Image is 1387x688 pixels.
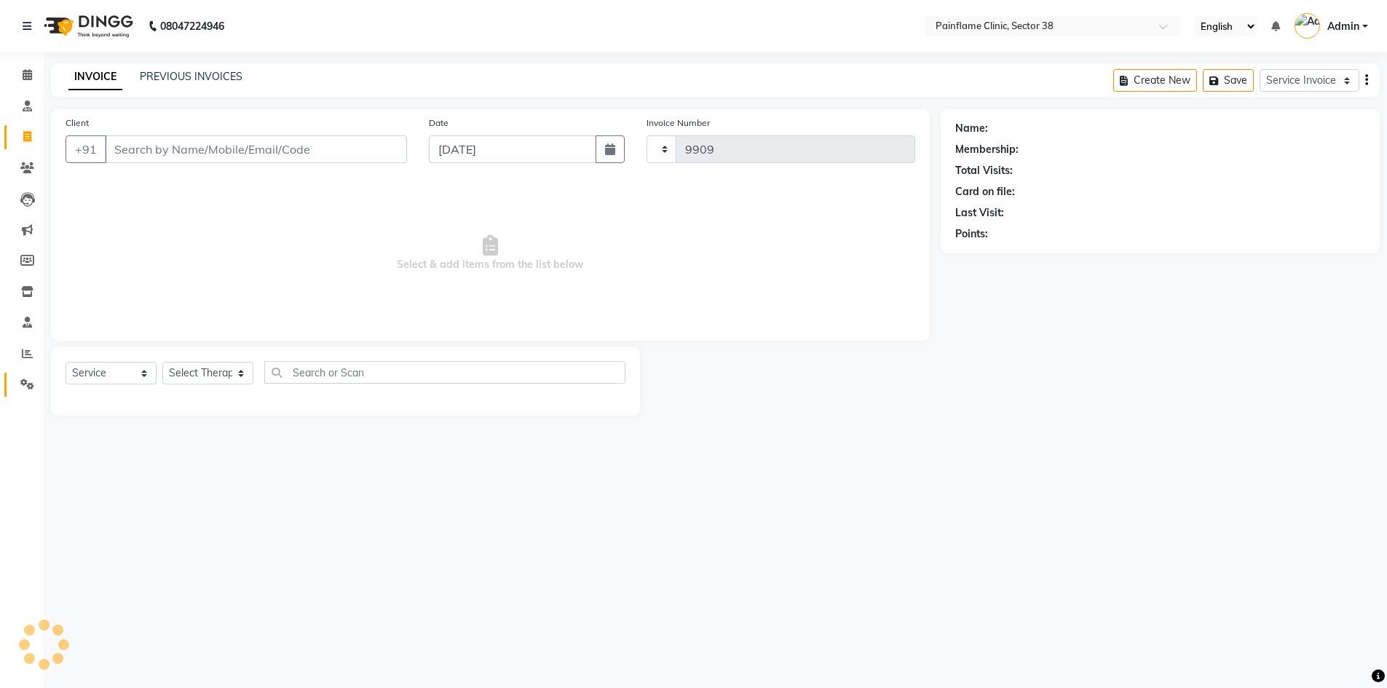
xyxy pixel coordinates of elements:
a: INVOICE [68,64,122,90]
b: 08047224946 [160,6,224,47]
label: Invoice Number [647,116,710,130]
div: Name: [955,121,988,136]
div: Points: [955,226,988,242]
button: Save [1203,69,1254,92]
div: Last Visit: [955,205,1004,221]
button: +91 [66,135,106,163]
input: Search or Scan [264,361,625,384]
button: Create New [1113,69,1197,92]
div: Membership: [955,142,1019,157]
label: Date [429,116,448,130]
input: Search by Name/Mobile/Email/Code [105,135,407,163]
label: Client [66,116,89,130]
img: Admin [1295,13,1320,39]
img: logo [37,6,137,47]
span: Admin [1327,19,1359,34]
a: PREVIOUS INVOICES [140,70,242,83]
span: Select & add items from the list below [66,181,915,326]
div: Total Visits: [955,163,1013,178]
div: Card on file: [955,184,1015,199]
